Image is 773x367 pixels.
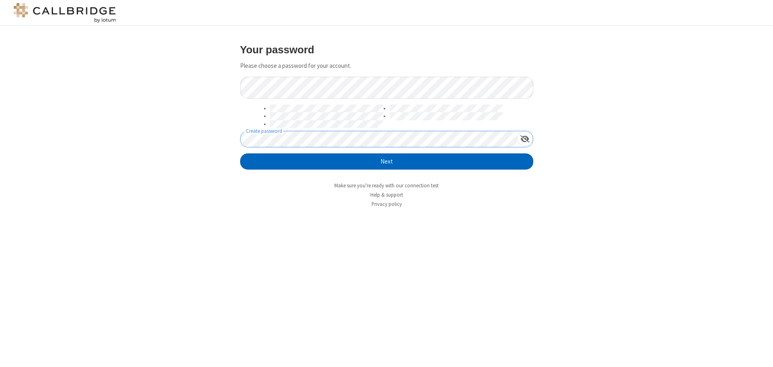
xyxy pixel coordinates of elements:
[12,3,117,23] img: logo@2x.png
[334,182,439,189] a: Make sure you're ready with our connection test
[241,131,517,147] input: Create password
[370,191,403,198] a: Help & support
[517,131,533,146] div: Show password
[240,44,533,55] h3: Your password
[240,153,533,170] button: Next
[240,61,533,71] p: Please choose a password for your account.
[372,201,402,208] a: Privacy policy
